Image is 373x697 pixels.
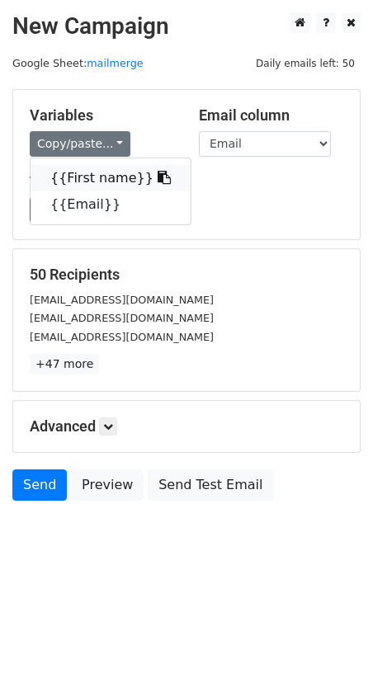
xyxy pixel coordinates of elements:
[30,106,174,125] h5: Variables
[199,106,343,125] h5: Email column
[30,294,214,306] small: [EMAIL_ADDRESS][DOMAIN_NAME]
[148,469,273,501] a: Send Test Email
[71,469,144,501] a: Preview
[30,312,214,324] small: [EMAIL_ADDRESS][DOMAIN_NAME]
[31,165,191,191] a: {{First name}}
[30,331,214,343] small: [EMAIL_ADDRESS][DOMAIN_NAME]
[250,57,361,69] a: Daily emails left: 50
[87,57,144,69] a: mailmerge
[12,12,361,40] h2: New Campaign
[30,266,343,284] h5: 50 Recipients
[30,354,99,374] a: +47 more
[31,191,191,218] a: {{Email}}
[30,417,343,436] h5: Advanced
[250,54,361,73] span: Daily emails left: 50
[12,469,67,501] a: Send
[12,57,144,69] small: Google Sheet:
[290,618,373,697] iframe: Chat Widget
